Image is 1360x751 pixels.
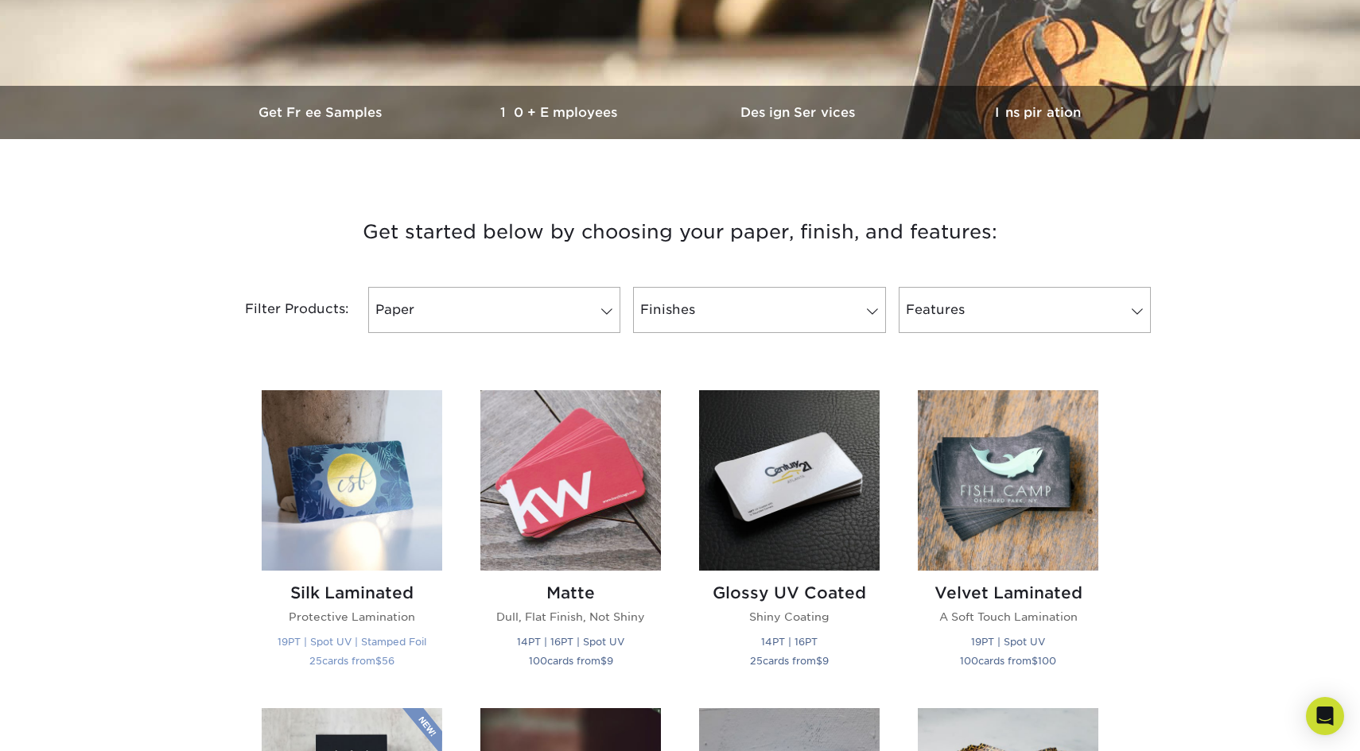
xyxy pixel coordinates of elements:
[960,655,978,667] span: 100
[203,86,441,139] a: Get Free Samples
[309,655,394,667] small: cards from
[1038,655,1056,667] span: 100
[529,655,613,667] small: cards from
[1032,655,1038,667] span: $
[761,636,818,648] small: 14PT | 16PT
[633,287,885,333] a: Finishes
[262,390,442,688] a: Silk Laminated Business Cards Silk Laminated Protective Lamination 19PT | Spot UV | Stamped Foil ...
[517,636,624,648] small: 14PT | 16PT | Spot UV
[480,583,661,602] h2: Matte
[919,105,1157,120] h3: Inspiration
[822,655,829,667] span: 9
[680,86,919,139] a: Design Services
[919,86,1157,139] a: Inspiration
[262,609,442,625] p: Protective Lamination
[441,86,680,139] a: 10+ Employees
[960,655,1056,667] small: cards from
[262,583,442,602] h2: Silk Laminated
[203,105,441,120] h3: Get Free Samples
[680,105,919,120] h3: Design Services
[816,655,822,667] span: $
[699,390,880,571] img: Glossy UV Coated Business Cards
[215,196,1145,268] h3: Get started below by choosing your paper, finish, and features:
[600,655,607,667] span: $
[1306,697,1344,735] div: Open Intercom Messenger
[918,609,1098,625] p: A Soft Touch Lamination
[918,583,1098,602] h2: Velvet Laminated
[278,636,426,648] small: 19PT | Spot UV | Stamped Foil
[203,287,362,333] div: Filter Products:
[607,655,613,667] span: 9
[699,390,880,688] a: Glossy UV Coated Business Cards Glossy UV Coated Shiny Coating 14PT | 16PT 25cards from$9
[375,655,382,667] span: $
[309,655,322,667] span: 25
[529,655,547,667] span: 100
[382,655,394,667] span: 56
[699,583,880,602] h2: Glossy UV Coated
[480,390,661,571] img: Matte Business Cards
[262,390,442,571] img: Silk Laminated Business Cards
[441,105,680,120] h3: 10+ Employees
[750,655,829,667] small: cards from
[699,609,880,625] p: Shiny Coating
[918,390,1098,571] img: Velvet Laminated Business Cards
[971,636,1045,648] small: 19PT | Spot UV
[918,390,1098,688] a: Velvet Laminated Business Cards Velvet Laminated A Soft Touch Lamination 19PT | Spot UV 100cards ...
[899,287,1151,333] a: Features
[480,609,661,625] p: Dull, Flat Finish, Not Shiny
[480,390,661,688] a: Matte Business Cards Matte Dull, Flat Finish, Not Shiny 14PT | 16PT | Spot UV 100cards from$9
[750,655,763,667] span: 25
[368,287,620,333] a: Paper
